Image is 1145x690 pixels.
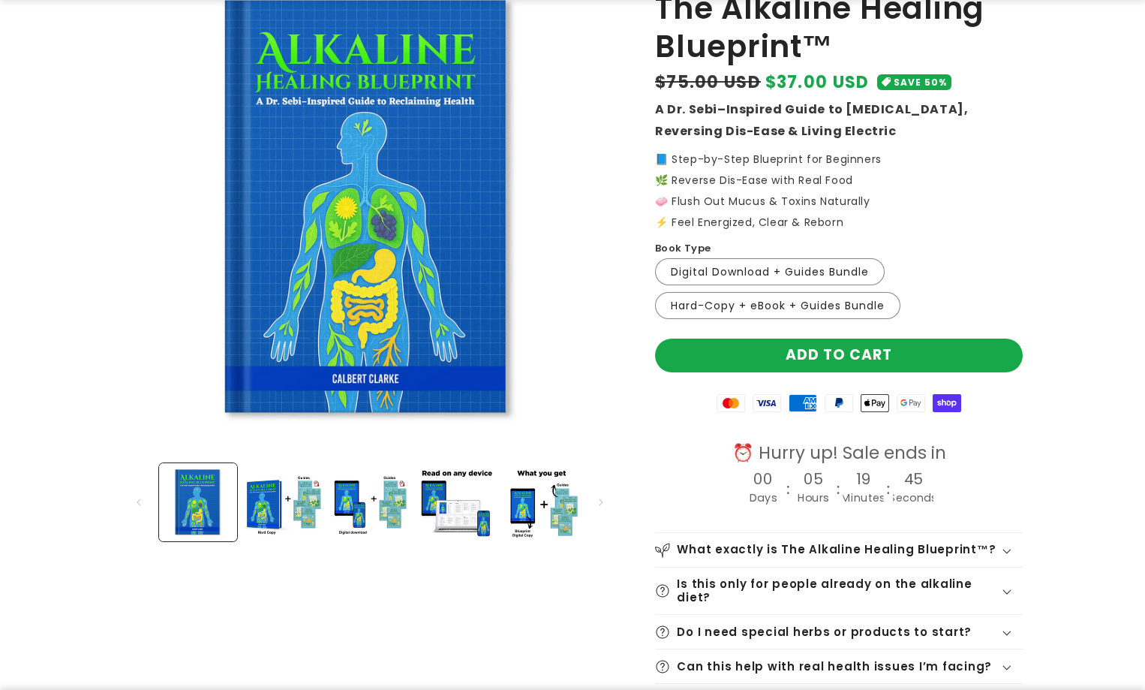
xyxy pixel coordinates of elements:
button: Add to cart [655,339,1023,372]
h4: 45 [905,471,924,487]
div: Minutes [842,487,885,509]
div: : [837,474,842,506]
button: Load image 1 in gallery view [159,463,237,541]
button: Slide left [122,486,155,519]
div: ⏰ Hurry up! Sale ends in [706,442,972,465]
button: Load image 3 in gallery view [331,463,409,541]
label: Digital Download + Guides Bundle [655,258,885,285]
summary: Do I need special herbs or products to start? [655,615,1023,649]
button: Slide right [585,486,618,519]
h4: 05 [804,471,824,487]
div: : [887,474,892,506]
label: Book Type [655,241,711,256]
div: : [786,474,792,506]
button: Load image 5 in gallery view [503,463,581,541]
div: Days [750,487,777,509]
h2: Is this only for people already on the alkaline diet? [677,577,999,605]
span: SAVE 50% [894,74,947,90]
h2: Do I need special herbs or products to start? [677,625,972,640]
div: Hours [798,487,829,509]
h4: 19 [857,471,871,487]
summary: Is this only for people already on the alkaline diet? [655,568,1023,614]
h2: Can this help with real health issues I’m facing? [677,660,992,674]
strong: A Dr. Sebi–Inspired Guide to [MEDICAL_DATA], Reversing Dis-Ease & Living Electric [655,101,968,140]
s: $75.00 USD [655,70,761,95]
summary: Can this help with real health issues I’m facing? [655,649,1023,683]
p: 📘 Step-by-Step Blueprint for Beginners 🌿 Reverse Dis-Ease with Real Food 🧼 Flush Out Mucus & Toxi... [655,154,1023,227]
h4: 00 [754,471,774,487]
button: Load image 2 in gallery view [245,463,323,541]
label: Hard-Copy + eBook + Guides Bundle [655,292,900,319]
div: Seconds [890,487,938,509]
button: Load image 4 in gallery view [416,463,494,541]
summary: What exactly is The Alkaline Healing Blueprint™? [655,533,1023,567]
h2: What exactly is The Alkaline Healing Blueprint™? [677,543,996,557]
span: $37.00 USD [765,70,870,95]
